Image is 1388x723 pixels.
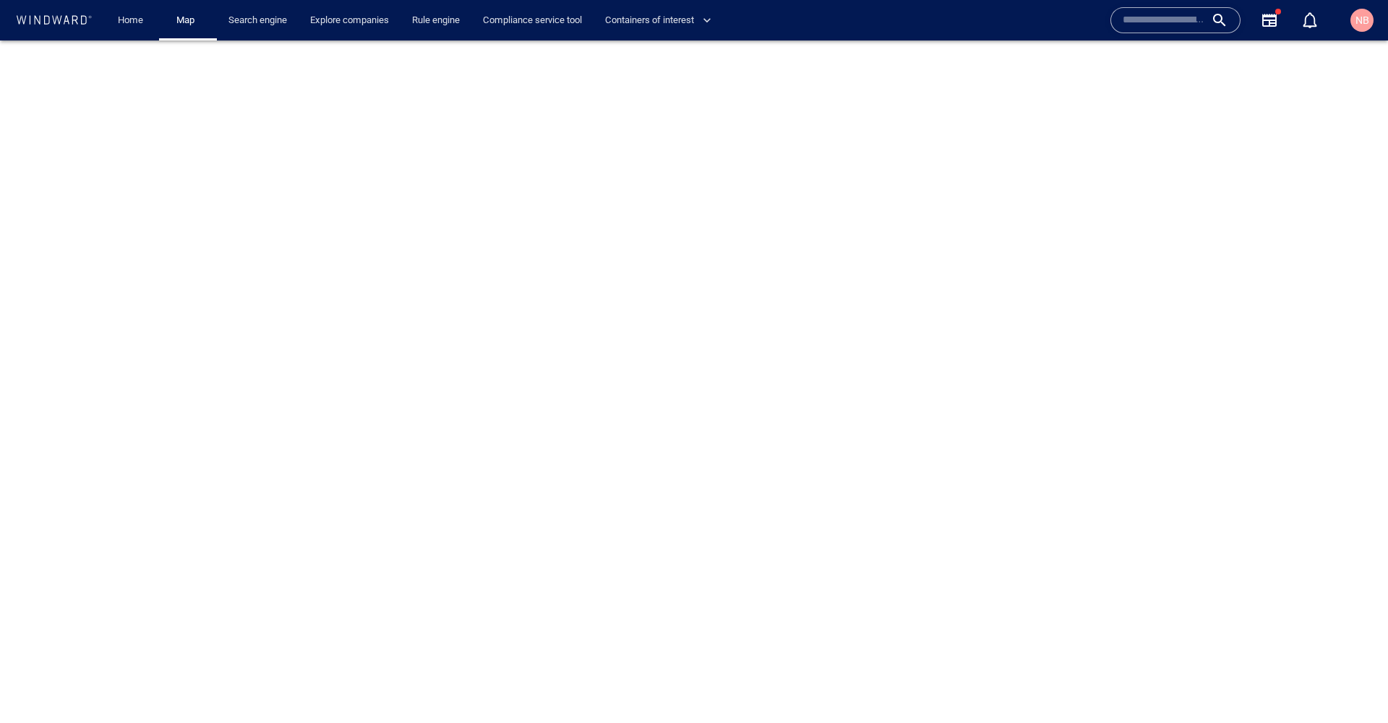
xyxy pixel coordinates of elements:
a: Map [171,8,205,33]
iframe: Chat [1327,658,1377,712]
a: Home [112,8,149,33]
a: Rule engine [406,8,466,33]
button: NB [1348,6,1376,35]
button: Map [165,8,211,33]
a: Explore companies [304,8,395,33]
button: Home [107,8,153,33]
span: Containers of interest [605,12,711,29]
a: Compliance service tool [477,8,588,33]
div: Notification center [1301,12,1319,29]
span: NB [1355,14,1369,26]
button: Containers of interest [599,8,724,33]
a: Search engine [223,8,293,33]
